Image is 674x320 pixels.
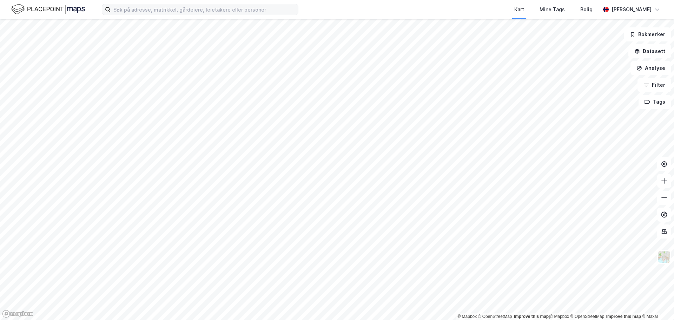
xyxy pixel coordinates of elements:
a: Mapbox [457,314,477,319]
button: Tags [639,95,671,109]
div: Kart [514,5,524,14]
button: Filter [637,78,671,92]
button: Bokmerker [624,27,671,41]
div: Kontrollprogram for chat [639,286,674,320]
img: logo.f888ab2527a4732fd821a326f86c7f29.svg [11,3,85,15]
iframe: Chat Widget [639,286,674,320]
input: Søk på adresse, matrikkel, gårdeiere, leietakere eller personer [111,4,298,15]
a: Mapbox homepage [2,310,33,318]
a: Improve this map [514,314,549,319]
div: [PERSON_NAME] [612,5,652,14]
a: OpenStreetMap [478,314,512,319]
button: Datasett [628,44,671,58]
a: Improve this map [606,314,641,319]
a: OpenStreetMap [570,314,604,319]
button: Analyse [630,61,671,75]
a: Mapbox [550,314,569,319]
img: Z [658,250,671,263]
div: Mine Tags [540,5,565,14]
div: | [457,313,658,320]
div: Bolig [580,5,593,14]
